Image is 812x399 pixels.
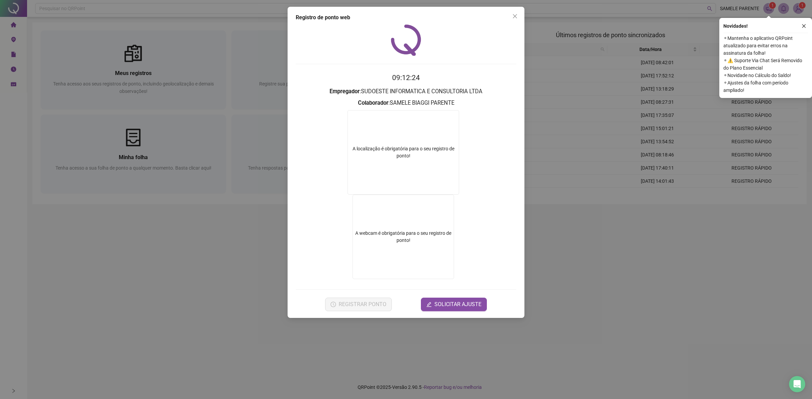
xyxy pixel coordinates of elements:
span: ⚬ ⚠️ Suporte Via Chat Será Removido do Plano Essencial [723,57,808,72]
div: A localização é obrigatória para o seu registro de ponto! [348,145,459,159]
h3: : SUDOESTE INFORMATICA E CONSULTORIA LTDA [296,87,516,96]
h3: : SAMELE BIAGGI PARENTE [296,99,516,107]
button: Close [510,11,520,22]
img: QRPoint [391,24,421,56]
span: ⚬ Novidade no Cálculo do Saldo! [723,72,808,79]
div: Open Intercom Messenger [789,376,805,392]
strong: Colaborador [358,100,388,106]
span: close [802,24,806,28]
time: 09:12:24 [392,74,420,82]
span: Novidades ! [723,22,748,30]
span: SOLICITAR AJUSTE [434,300,481,308]
button: REGISTRAR PONTO [325,298,392,311]
span: ⚬ Mantenha o aplicativo QRPoint atualizado para evitar erros na assinatura da folha! [723,34,808,57]
span: close [512,14,518,19]
div: A webcam é obrigatória para o seu registro de ponto! [353,195,454,279]
button: editSOLICITAR AJUSTE [421,298,487,311]
div: Registro de ponto web [296,14,516,22]
span: edit [426,302,432,307]
span: ⚬ Ajustes da folha com período ampliado! [723,79,808,94]
strong: Empregador [330,88,360,95]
